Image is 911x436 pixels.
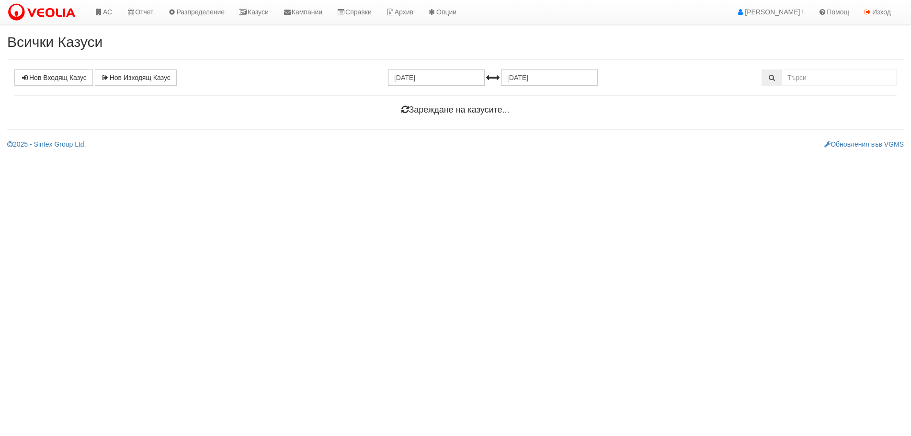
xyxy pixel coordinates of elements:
[782,69,897,86] input: Търсене по Идентификатор, Бл/Вх/Ап, Тип, Описание, Моб. Номер, Имейл, Файл, Коментар,
[7,140,86,148] a: 2025 - Sintex Group Ltd.
[824,140,904,148] a: Обновления във VGMS
[14,69,93,86] a: Нов Входящ Казус
[14,105,897,115] h4: Зареждане на казусите...
[95,69,177,86] a: Нов Изходящ Казус
[7,34,904,50] h2: Всички Казуси
[7,2,80,23] img: VeoliaLogo.png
